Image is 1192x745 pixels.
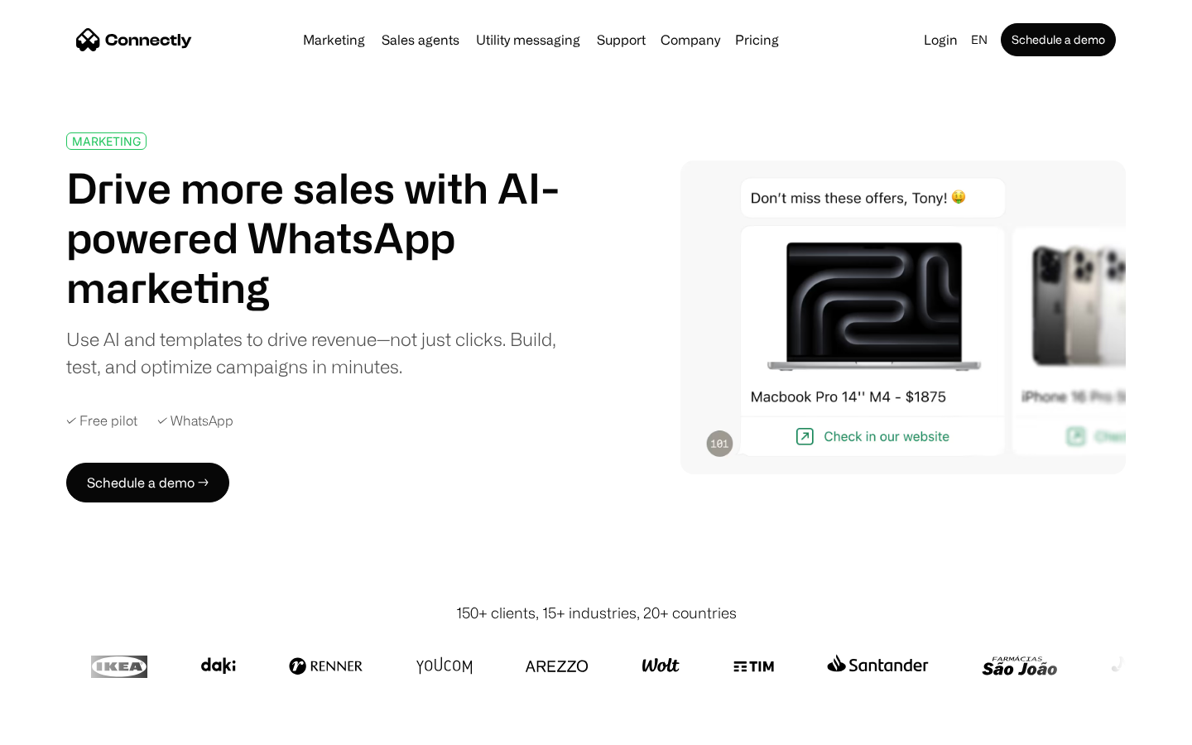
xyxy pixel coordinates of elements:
[76,27,192,52] a: home
[375,33,466,46] a: Sales agents
[66,413,137,429] div: ✓ Free pilot
[590,33,652,46] a: Support
[72,135,141,147] div: MARKETING
[971,28,988,51] div: en
[728,33,786,46] a: Pricing
[157,413,233,429] div: ✓ WhatsApp
[656,28,725,51] div: Company
[66,463,229,502] a: Schedule a demo →
[917,28,964,51] a: Login
[33,716,99,739] ul: Language list
[469,33,587,46] a: Utility messaging
[66,163,578,312] h1: Drive more sales with AI-powered WhatsApp marketing
[964,28,997,51] div: en
[17,714,99,739] aside: Language selected: English
[661,28,720,51] div: Company
[66,325,578,380] div: Use AI and templates to drive revenue—not just clicks. Build, test, and optimize campaigns in min...
[1001,23,1116,56] a: Schedule a demo
[296,33,372,46] a: Marketing
[456,602,737,624] div: 150+ clients, 15+ industries, 20+ countries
